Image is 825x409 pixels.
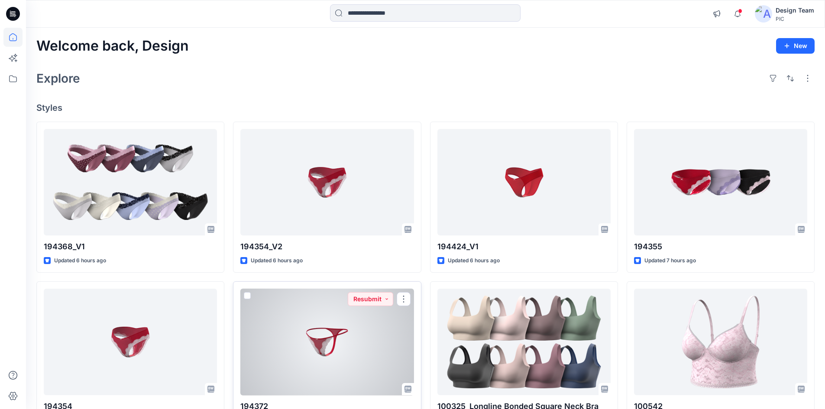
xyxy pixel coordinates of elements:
[251,256,303,265] p: Updated 6 hours ago
[776,38,815,54] button: New
[54,256,106,265] p: Updated 6 hours ago
[36,38,189,54] h2: Welcome back, Design
[644,256,696,265] p: Updated 7 hours ago
[755,5,772,23] img: avatar
[240,241,414,253] p: 194354_V2
[437,129,611,236] a: 194424_V1
[44,241,217,253] p: 194368_V1
[36,71,80,85] h2: Explore
[634,129,807,236] a: 194355
[776,5,814,16] div: Design Team
[448,256,500,265] p: Updated 6 hours ago
[36,103,815,113] h4: Styles
[44,289,217,396] a: 194354
[634,289,807,396] a: 100542
[44,129,217,236] a: 194368_V1
[437,289,611,396] a: 100325_Longline Bonded Square Neck Bra
[240,289,414,396] a: 194372
[240,129,414,236] a: 194354_V2
[776,16,814,22] div: PIC
[634,241,807,253] p: 194355
[437,241,611,253] p: 194424_V1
